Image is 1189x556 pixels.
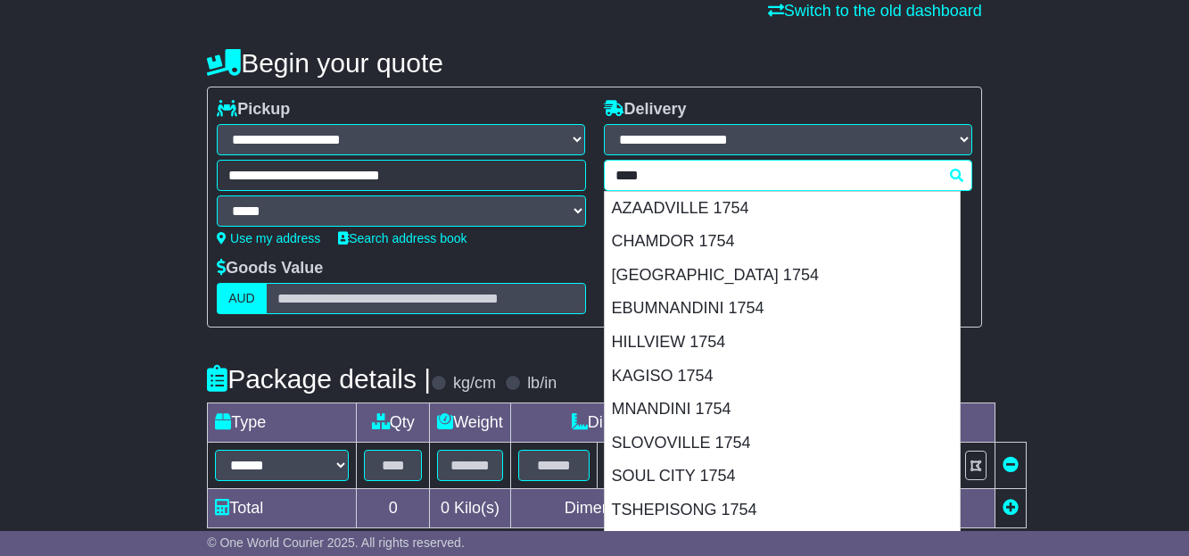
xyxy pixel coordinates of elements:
td: x [597,443,620,489]
td: Total [208,489,357,528]
a: Remove this item [1003,456,1019,474]
td: 0 [357,489,430,528]
td: Dimensions (L x W x H) [510,403,816,443]
label: lb/in [527,374,557,394]
label: Pickup [217,100,290,120]
a: Search address book [338,231,467,245]
div: EBUMNANDINI 1754 [605,292,960,326]
label: Goods Value [217,259,323,278]
div: AZAADVILLE 1754 [605,192,960,226]
label: Delivery [604,100,687,120]
a: Add new item [1003,499,1019,517]
div: CHAMDOR 1754 [605,225,960,259]
label: kg/cm [453,374,496,394]
span: 0 [441,499,450,517]
td: Weight [430,403,511,443]
div: MNANDINI 1754 [605,393,960,427]
td: Qty [357,403,430,443]
div: TSHEPISONG 1754 [605,494,960,527]
div: SLOVOVILLE 1754 [605,427,960,461]
h4: Begin your quote [207,48,982,78]
td: Type [208,403,357,443]
span: © One World Courier 2025. All rights reserved. [207,535,465,550]
a: Use my address [217,231,320,245]
div: HILLVIEW 1754 [605,326,960,360]
h4: Package details | [207,364,431,394]
typeahead: Please provide city [604,160,972,191]
td: Dimensions in Centimetre(s) [510,489,816,528]
a: Switch to the old dashboard [768,2,982,20]
div: [GEOGRAPHIC_DATA] 1754 [605,259,960,293]
td: Kilo(s) [430,489,511,528]
label: AUD [217,283,267,314]
div: KAGISO 1754 [605,360,960,394]
div: SOUL CITY 1754 [605,460,960,494]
